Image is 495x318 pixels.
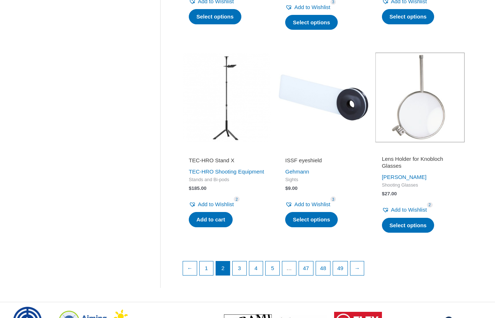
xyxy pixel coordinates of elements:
[285,147,361,155] iframe: Customer reviews powered by Trustpilot
[285,199,330,209] a: Add to Wishlist
[233,261,246,275] a: Page 3
[216,261,230,275] span: Page 2
[382,9,434,24] a: Select options for “Clip-on Iris”
[182,53,271,142] img: TEC-HRO Stand X
[285,185,298,191] bdi: 9.00
[316,261,330,275] a: Page 48
[382,174,427,180] a: [PERSON_NAME]
[382,147,458,155] iframe: Customer reviews powered by Trustpilot
[279,53,368,142] img: ISSF eyeshield
[330,196,336,202] span: 3
[285,157,361,167] a: ISSF eyeshield
[294,201,330,207] span: Add to Wishlist
[285,212,338,227] a: Select options for “ISSF eyeshield”
[249,261,263,275] a: Page 4
[189,185,207,191] bdi: 185.00
[382,191,385,196] span: $
[189,199,234,209] a: Add to Wishlist
[391,207,427,213] span: Add to Wishlist
[382,205,427,215] a: Add to Wishlist
[189,168,264,175] a: TEC-HRO Shooting Equipment
[183,261,197,275] a: ←
[382,155,458,170] h2: Lens Holder for Knobloch Glasses
[382,191,397,196] bdi: 27.00
[427,202,433,208] span: 2
[282,261,296,275] span: …
[182,261,465,279] nav: Product Pagination
[189,147,265,155] iframe: Customer reviews powered by Trustpilot
[285,168,309,175] a: Gehmann
[285,177,361,183] span: Sights
[294,4,330,10] span: Add to Wishlist
[382,155,458,172] a: Lens Holder for Knobloch Glasses
[200,261,213,275] a: Page 1
[266,261,279,275] a: Page 5
[189,177,265,183] span: Stands and Bi-pods
[382,218,434,233] a: Select options for “Lens Holder for Knobloch Glasses”
[285,157,361,164] h2: ISSF eyeshield
[350,261,364,275] a: →
[189,9,241,24] a: Select options for “Target LED”
[299,261,313,275] a: Page 47
[375,53,465,142] img: Lens Holder for Knobloch Glasses
[189,185,192,191] span: $
[198,201,234,207] span: Add to Wishlist
[189,157,265,167] a: TEC-HRO Stand X
[333,261,347,275] a: Page 49
[189,157,265,164] h2: TEC-HRO Stand X
[189,212,233,227] a: Add to cart: “TEC-HRO Stand X”
[285,185,288,191] span: $
[285,2,330,12] a: Add to Wishlist
[285,15,338,30] a: Select options for “Feinwerkbau Compressed air cylinder (rifle)”
[382,182,458,188] span: Shooting Glasses
[234,196,240,202] span: 2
